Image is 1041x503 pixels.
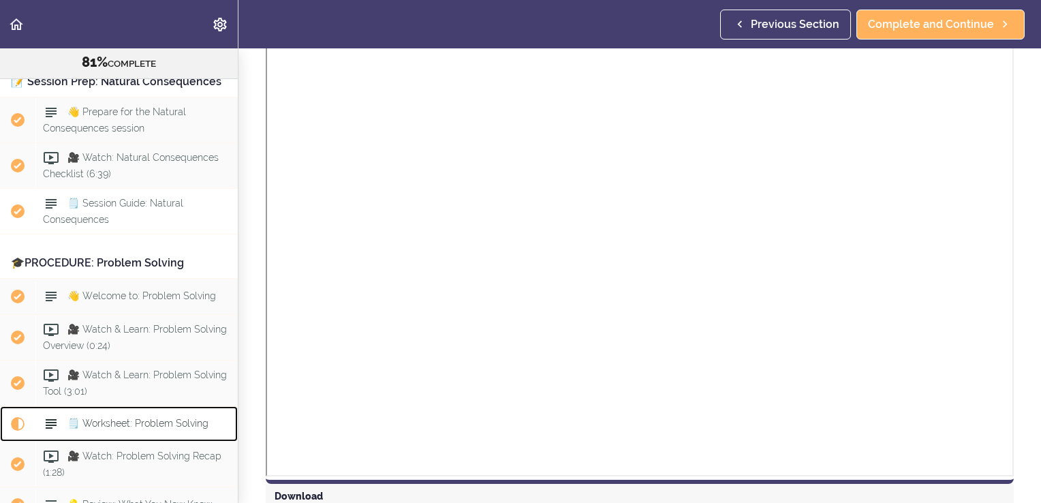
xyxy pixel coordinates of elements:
[17,54,221,72] div: COMPLETE
[82,54,108,70] span: 81%
[43,324,227,350] span: 🎥 Watch & Learn: Problem Solving Overview (0:24)
[67,418,208,429] span: 🗒️ Worksheet: Problem Solving
[868,16,994,33] span: Complete and Continue
[67,290,216,301] span: 👋 Welcome to: Problem Solving
[43,369,227,396] span: 🎥 Watch & Learn: Problem Solving Tool (3:01)
[856,10,1025,40] a: Complete and Continue
[720,10,851,40] a: Previous Section
[43,451,221,477] span: 🎥 Watch: Problem Solving Recap (1:28)
[43,152,219,179] span: 🎥 Watch: Natural Consequences Checklist (6:39)
[212,16,228,33] svg: Settings Menu
[43,106,186,133] span: 👋 Prepare for the Natural Consequences session
[751,16,839,33] span: Previous Section
[8,16,25,33] svg: Back to course curriculum
[43,198,183,224] span: 🗒️ Session Guide: Natural Consequences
